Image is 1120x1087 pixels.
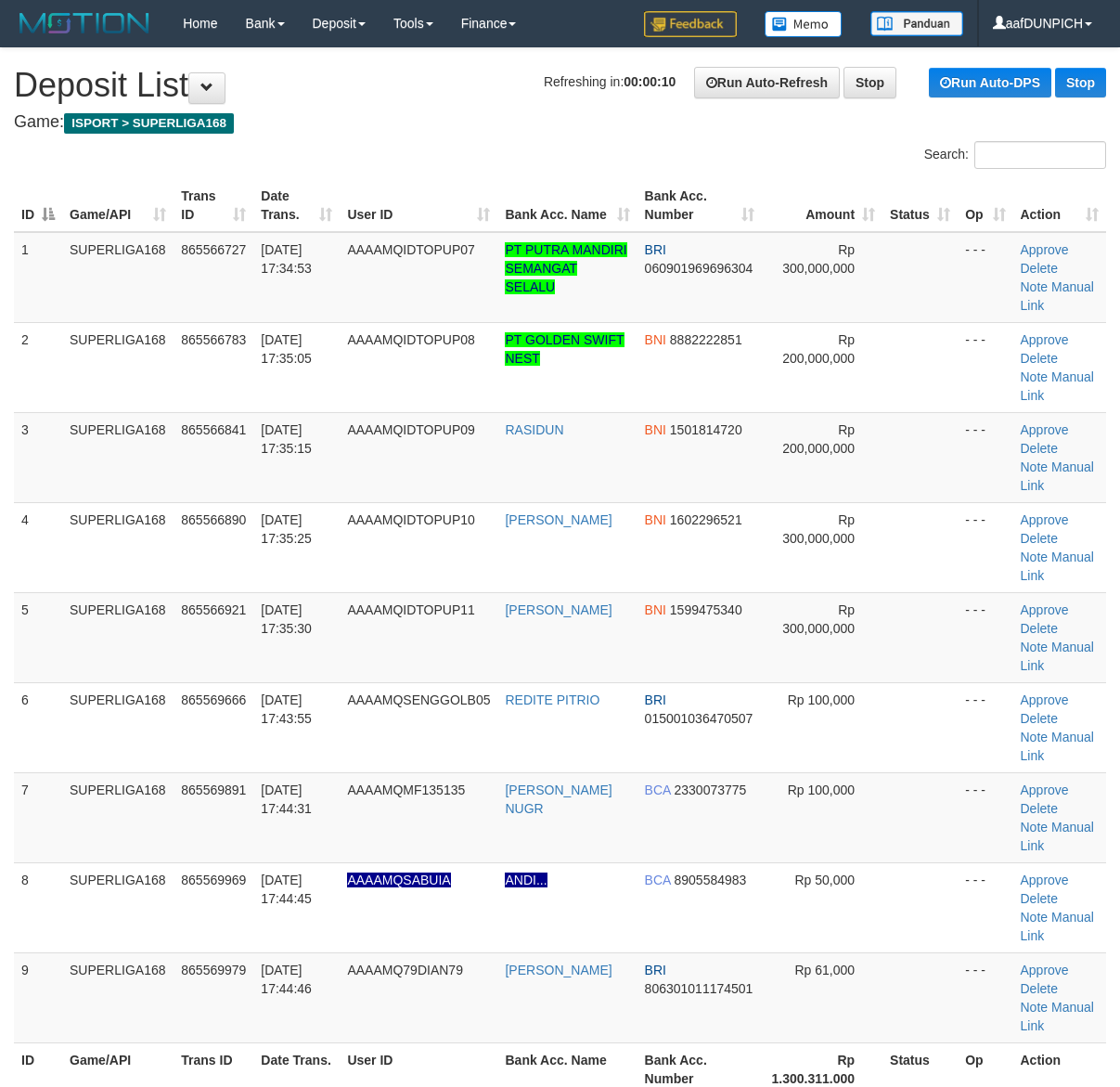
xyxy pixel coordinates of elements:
[505,332,624,366] a: PT GOLDEN SWIFT NEST
[645,512,666,527] span: BNI
[882,179,958,232] th: Status: activate to sort column ascending
[1021,550,1094,583] a: Manual Link
[544,74,676,89] span: Refreshing in:
[181,873,246,887] span: 865569969
[675,783,747,797] span: Copy 2330073775 to clipboard
[958,862,1012,952] td: - - -
[624,74,676,89] strong: 00:00:10
[670,422,742,437] span: Copy 1501814720 to clipboard
[1021,441,1058,456] a: Delete
[1021,550,1049,564] a: Note
[782,422,855,456] span: Rp 200,000,000
[505,692,599,707] a: REDITE PITRIO
[261,422,312,456] span: [DATE] 17:35:15
[645,873,671,887] span: BCA
[347,242,474,257] span: AAAAMQIDTOPUP07
[1021,873,1069,887] a: Approve
[253,179,340,232] th: Date Trans.: activate to sort column ascending
[645,711,753,726] span: Copy 015001036470507 to clipboard
[1021,351,1058,366] a: Delete
[347,692,490,707] span: AAAAMQSENGGOLB05
[340,179,497,232] th: User ID: activate to sort column ascending
[645,261,753,276] span: Copy 060901969696304 to clipboard
[14,502,62,592] td: 4
[1021,279,1094,313] a: Manual Link
[14,952,62,1042] td: 9
[1021,422,1069,437] a: Approve
[1021,459,1049,474] a: Note
[62,502,174,592] td: SUPERLIGA168
[645,332,666,347] span: BNI
[974,141,1106,169] input: Search:
[261,963,312,996] span: [DATE] 17:44:46
[181,422,246,437] span: 865566841
[843,67,896,98] a: Stop
[1021,820,1094,853] a: Manual Link
[347,602,474,617] span: AAAAMQIDTOPUP11
[347,332,474,347] span: AAAAMQIDTOPUP08
[64,113,234,134] span: ISPORT > SUPERLIGA168
[62,232,174,323] td: SUPERLIGA168
[62,682,174,772] td: SUPERLIGA168
[1021,261,1058,276] a: Delete
[14,862,62,952] td: 8
[14,67,1106,104] h1: Deposit List
[645,963,666,977] span: BRI
[1021,910,1094,943] a: Manual Link
[782,242,855,276] span: Rp 300,000,000
[14,9,155,37] img: MOTION_logo.png
[1021,711,1058,726] a: Delete
[174,179,253,232] th: Trans ID: activate to sort column ascending
[1021,981,1058,996] a: Delete
[1021,1000,1049,1015] a: Note
[347,422,474,437] span: AAAAMQIDTOPUP09
[765,11,843,37] img: Button%20Memo.svg
[782,332,855,366] span: Rp 200,000,000
[870,11,963,36] img: panduan.png
[958,232,1012,323] td: - - -
[261,783,312,816] span: [DATE] 17:44:31
[14,322,62,412] td: 2
[62,592,174,682] td: SUPERLIGA168
[782,512,855,546] span: Rp 300,000,000
[261,512,312,546] span: [DATE] 17:35:25
[1021,640,1094,673] a: Manual Link
[958,592,1012,682] td: - - -
[929,68,1051,97] a: Run Auto-DPS
[62,952,174,1042] td: SUPERLIGA168
[1021,730,1049,744] a: Note
[14,592,62,682] td: 5
[505,602,611,617] a: [PERSON_NAME]
[181,242,246,257] span: 865566727
[1021,692,1069,707] a: Approve
[1055,68,1106,97] a: Stop
[670,332,742,347] span: Copy 8882222851 to clipboard
[1021,369,1049,384] a: Note
[261,873,312,906] span: [DATE] 17:44:45
[645,783,671,797] span: BCA
[670,512,742,527] span: Copy 1602296521 to clipboard
[958,682,1012,772] td: - - -
[181,783,246,797] span: 865569891
[924,141,1106,169] label: Search:
[637,179,763,232] th: Bank Acc. Number: activate to sort column ascending
[261,242,312,276] span: [DATE] 17:34:53
[958,179,1012,232] th: Op: activate to sort column ascending
[505,242,626,294] a: PT PUTRA MANDIRI SEMANGAT SELALU
[261,332,312,366] span: [DATE] 17:35:05
[1021,332,1069,347] a: Approve
[1021,801,1058,816] a: Delete
[958,952,1012,1042] td: - - -
[181,512,246,527] span: 865566890
[958,412,1012,502] td: - - -
[14,682,62,772] td: 6
[645,981,753,996] span: Copy 806301011174501 to clipboard
[14,113,1106,132] h4: Game:
[181,602,246,617] span: 865566921
[261,692,312,726] span: [DATE] 17:43:55
[794,873,855,887] span: Rp 50,000
[1021,242,1069,257] a: Approve
[505,422,563,437] a: RASIDUN
[1021,602,1069,617] a: Approve
[347,963,463,977] span: AAAAMQ79DIAN79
